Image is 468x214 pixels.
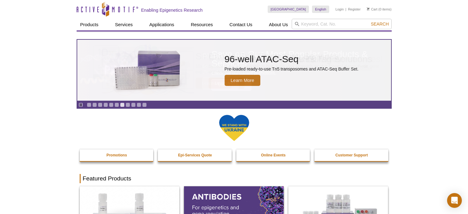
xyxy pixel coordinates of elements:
[111,19,137,30] a: Services
[158,149,232,161] a: Epi-Services Quote
[141,7,203,13] h2: Enabling Epigenetics Research
[77,40,391,101] article: 96-well ATAC-Seq
[187,19,217,30] a: Resources
[106,153,127,157] strong: Promotions
[261,153,286,157] strong: Online Events
[120,103,125,107] a: Go to slide 7
[225,66,359,72] p: Pre-loaded ready-to-use Tn5 transposomes and ATAC-Seq Buffer Set.
[109,47,186,93] img: Active Motif Kit photo
[346,6,346,13] li: |
[77,40,391,101] a: Active Motif Kit photo 96-well ATAC-Seq Pre-loaded ready-to-use Tn5 transposomes and ATAC-Seq Buf...
[225,75,261,86] span: Learn More
[268,6,309,13] a: [GEOGRAPHIC_DATA]
[348,7,361,11] a: Register
[98,103,102,107] a: Go to slide 3
[369,21,390,27] button: Search
[367,7,370,10] img: Your Cart
[447,193,462,208] div: Open Intercom Messenger
[77,19,102,30] a: Products
[236,149,311,161] a: Online Events
[80,149,154,161] a: Promotions
[126,103,130,107] a: Go to slide 8
[335,7,344,11] a: Login
[78,103,83,107] a: Toggle autoplay
[314,149,389,161] a: Customer Support
[225,55,359,64] h2: 96-well ATAC-Seq
[292,19,392,29] input: Keyword, Cat. No.
[265,19,292,30] a: About Us
[219,114,250,142] img: We Stand With Ukraine
[109,103,114,107] a: Go to slide 5
[131,103,136,107] a: Go to slide 9
[114,103,119,107] a: Go to slide 6
[137,103,141,107] a: Go to slide 10
[146,19,178,30] a: Applications
[367,7,378,11] a: Cart
[226,19,256,30] a: Contact Us
[178,153,212,157] strong: Epi-Services Quote
[371,22,389,26] span: Search
[92,103,97,107] a: Go to slide 2
[367,6,392,13] li: (0 items)
[80,174,389,183] h2: Featured Products
[142,103,147,107] a: Go to slide 11
[103,103,108,107] a: Go to slide 4
[335,153,368,157] strong: Customer Support
[87,103,91,107] a: Go to slide 1
[312,6,329,13] a: English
